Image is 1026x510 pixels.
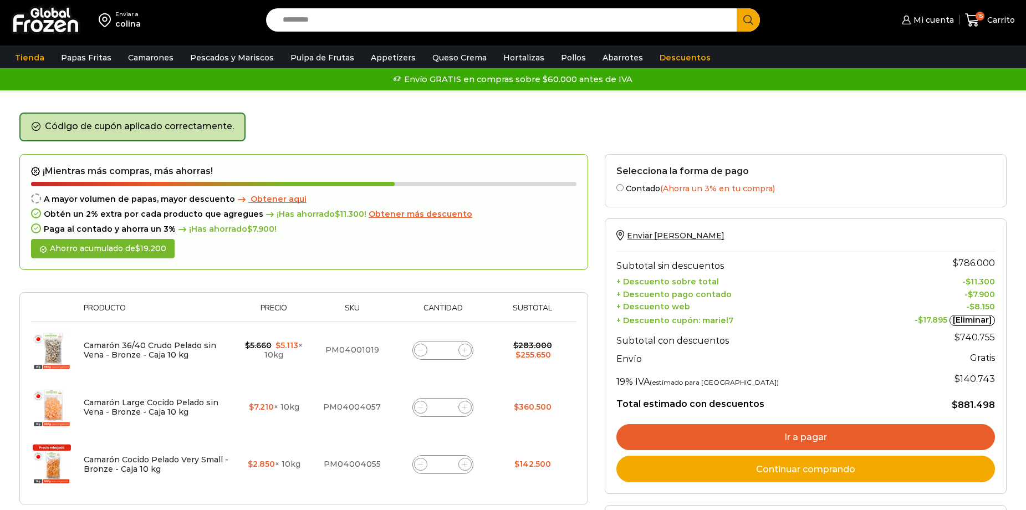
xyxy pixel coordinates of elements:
[185,47,279,68] a: Pescados y Mariscos
[392,304,493,321] th: Cantidad
[899,9,953,31] a: Mi cuenta
[953,258,995,268] bdi: 786.000
[251,194,307,204] span: Obtener aqui
[616,456,995,482] a: Continuar comprando
[312,322,392,379] td: PM04001019
[616,287,872,299] th: + Descuento pago contado
[969,302,995,312] bdi: 8.150
[78,304,236,321] th: Producto
[247,224,274,234] bdi: 7.900
[31,239,175,258] div: Ahorro acumulado de
[616,390,872,411] th: Total estimado con descuentos
[84,455,228,474] a: Camarón Cocido Pelado Very Small - Bronze - Caja 10 kg
[514,459,551,469] bdi: 142.500
[654,47,716,68] a: Descuentos
[950,315,995,326] a: [Eliminar]
[911,14,954,25] span: Mi cuenta
[515,350,551,360] bdi: 255.650
[176,225,277,234] span: ¡Has ahorrado !
[616,327,872,349] th: Subtotal con descuentos
[427,47,492,68] a: Queso Crema
[236,379,312,436] td: × 10kg
[84,340,216,360] a: Camarón 36/40 Crudo Pelado sin Vena - Bronze - Caja 10 kg
[335,209,340,219] span: $
[873,274,995,287] td: -
[135,243,140,253] span: $
[954,332,995,343] bdi: 740.755
[435,343,451,358] input: Product quantity
[236,322,312,379] td: × 10kg
[968,289,973,299] span: $
[616,274,872,287] th: + Descuento sobre total
[335,209,364,219] bdi: 11.300
[616,349,872,368] th: Envío
[435,400,451,415] input: Product quantity
[555,47,591,68] a: Pollos
[248,459,253,469] span: $
[918,315,947,325] span: 17.895
[122,47,179,68] a: Camarones
[248,459,275,469] bdi: 2.850
[873,312,995,327] td: -
[99,11,115,29] img: address-field-icon.svg
[245,340,272,350] bdi: 5.660
[84,397,218,417] a: Camarón Large Cocido Pelado sin Vena - Bronze - Caja 10 kg
[263,210,366,219] span: ¡Has ahorrado !
[55,47,117,68] a: Papas Fritas
[966,277,971,287] span: $
[31,225,576,234] div: Paga al contado y ahorra un 3%
[135,243,166,253] bdi: 19.200
[660,183,775,193] span: (Ahorra un 3% en tu compra)
[115,18,141,29] div: colina
[616,231,724,241] a: Enviar [PERSON_NAME]
[970,353,995,363] strong: Gratis
[873,299,995,312] td: -
[312,436,392,493] td: PM04004055
[965,7,1015,33] a: 15 Carrito
[236,304,312,321] th: Precio
[369,209,472,219] span: Obtener más descuento
[312,379,392,436] td: PM04004057
[616,182,995,193] label: Contado
[968,289,995,299] bdi: 7.900
[966,277,995,287] bdi: 11.300
[115,11,141,18] div: Enviar a
[514,459,519,469] span: $
[616,312,872,327] th: + Descuento cupón: mariel7
[954,374,960,384] span: $
[312,304,392,321] th: Sku
[597,47,649,68] a: Abarrotes
[275,340,280,350] span: $
[275,340,298,350] bdi: 5.113
[627,231,724,241] span: Enviar [PERSON_NAME]
[969,302,974,312] span: $
[513,340,552,350] bdi: 283.000
[514,402,519,412] span: $
[31,195,576,204] div: A mayor volumen de papas, mayor descuento
[498,47,550,68] a: Hortalizas
[31,210,576,219] div: Obtén un 2% extra por cada producto que agregues
[235,195,307,204] a: Obtener aqui
[952,400,995,410] bdi: 881.498
[616,368,872,390] th: 19% IVA
[616,166,995,176] h2: Selecciona la forma de pago
[249,402,274,412] bdi: 7.210
[31,166,576,177] h2: ¡Mientras más compras, más ahorras!
[249,402,254,412] span: $
[369,210,472,219] a: Obtener más descuento
[984,14,1015,25] span: Carrito
[9,47,50,68] a: Tienda
[513,340,518,350] span: $
[514,402,552,412] bdi: 360.500
[954,332,960,343] span: $
[247,224,252,234] span: $
[918,315,923,325] span: $
[976,12,984,21] span: 15
[245,340,250,350] span: $
[953,258,958,268] span: $
[952,400,958,410] span: $
[515,350,520,360] span: $
[365,47,421,68] a: Appetizers
[616,424,995,451] a: Ir a pagar
[435,457,451,472] input: Product quantity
